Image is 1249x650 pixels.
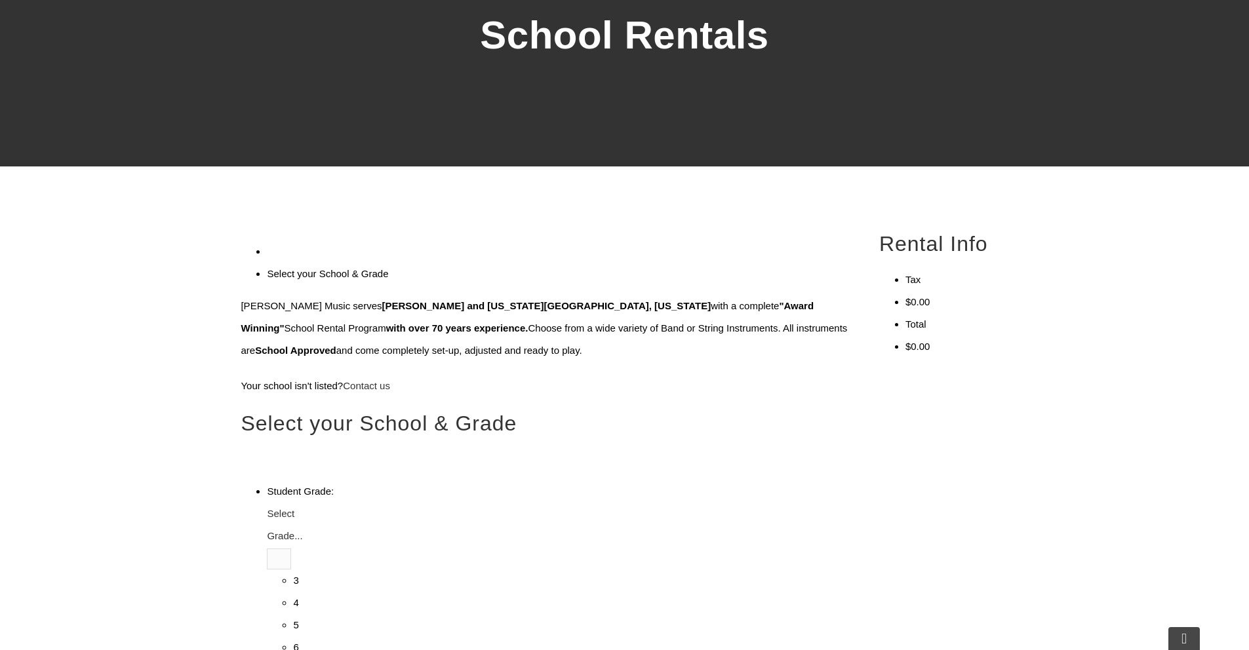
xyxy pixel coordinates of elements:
[343,380,390,391] a: Contact us
[267,508,302,541] span: Select Grade...
[241,300,814,334] strong: "Award Winning"
[905,291,1008,313] li: $0.00
[241,295,848,362] p: [PERSON_NAME] Music serves with a complete School Rental Program Choose from a wide variety of Ba...
[905,313,1008,335] li: Total
[241,8,1008,63] h1: School Rentals
[255,345,336,356] strong: School Approved
[905,335,1008,358] li: $0.00
[879,231,1008,258] h2: Rental Info
[267,263,848,285] li: Select your School & Grade
[241,375,848,397] p: Your school isn't listed?
[905,269,1008,291] li: Tax
[267,486,334,497] label: Student Grade:
[386,322,528,334] strong: with over 70 years experience.
[241,410,848,438] h2: Select your School & Grade
[382,300,711,311] strong: [PERSON_NAME] and [US_STATE][GEOGRAPHIC_DATA], [US_STATE]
